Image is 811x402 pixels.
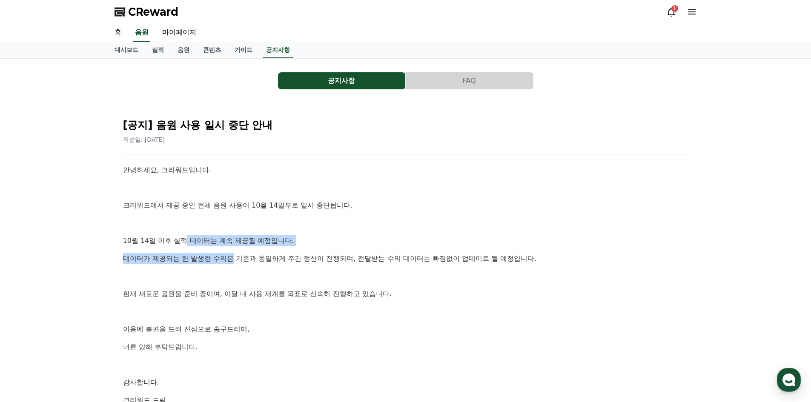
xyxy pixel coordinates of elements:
a: 콘텐츠 [196,42,228,58]
p: 이용에 불편을 드려 진심으로 송구드리며, [123,324,688,335]
a: 설정 [110,270,163,291]
p: 데이터가 제공되는 한 발생한 수익은 기존과 동일하게 주간 정산이 진행되며, 전달받는 수익 데이터는 빠짐없이 업데이트 될 예정입니다. [123,253,688,264]
a: FAQ [406,72,533,89]
a: 가이드 [228,42,259,58]
p: 감사합니다. [123,377,688,388]
p: 너른 양해 부탁드립니다. [123,342,688,353]
a: 음원 [133,24,150,42]
a: 공지사항 [263,42,293,58]
div: 1 [671,5,678,12]
p: 현재 새로운 음원을 준비 중이며, 이달 내 사용 재개를 목표로 신속히 진행하고 있습니다. [123,288,688,299]
a: 대화 [56,270,110,291]
span: 작성일: [DATE] [123,136,165,143]
a: 실적 [145,42,171,58]
a: 공지사항 [278,72,406,89]
button: 공지사항 [278,72,405,89]
a: CReward [115,5,178,19]
a: 마이페이지 [155,24,203,42]
a: 대시보드 [108,42,145,58]
h2: [공지] 음원 사용 일시 중단 안내 [123,118,688,132]
p: 크리워드에서 제공 중인 전체 음원 사용이 10월 14일부로 일시 중단됩니다. [123,200,688,211]
span: CReward [128,5,178,19]
p: 10월 14일 이후 실적 데이터는 계속 제공될 예정입니다. [123,235,688,246]
a: 음원 [171,42,196,58]
p: 안녕하세요, 크리워드입니다. [123,165,688,176]
span: 홈 [27,282,32,289]
a: 홈 [108,24,128,42]
a: 1 [666,7,676,17]
a: 홈 [3,270,56,291]
span: 대화 [78,283,88,290]
span: 설정 [132,282,142,289]
button: FAQ [406,72,533,89]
